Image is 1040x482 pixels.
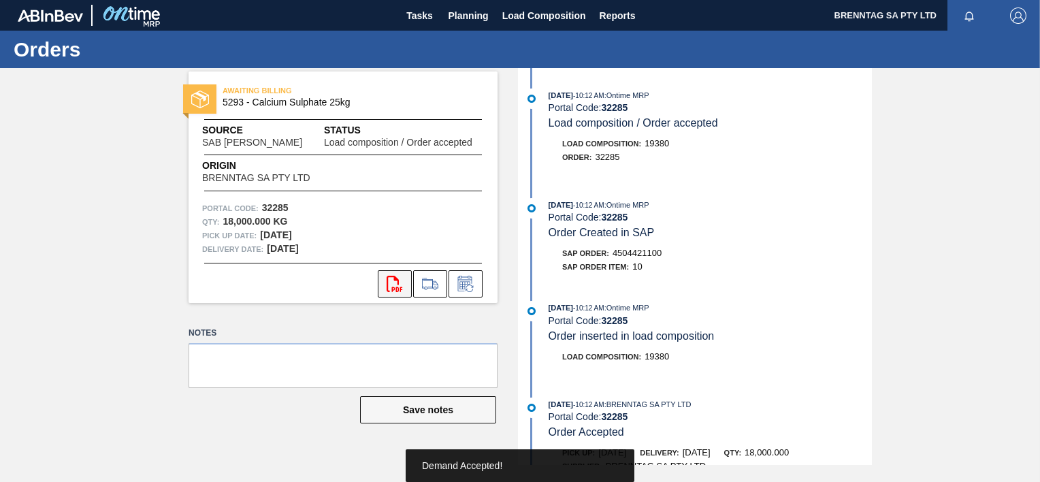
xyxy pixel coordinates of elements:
[573,92,604,99] span: - 10:12 AM
[600,7,636,24] span: Reports
[413,270,447,298] div: Go to Load Composition
[598,447,626,457] span: [DATE]
[549,117,718,129] span: Load composition / Order accepted
[378,270,412,298] div: Open PDF file
[947,6,991,25] button: Notifications
[549,227,655,238] span: Order Created in SAP
[604,201,649,209] span: : Ontime MRP
[422,460,502,471] span: Demand Accepted!
[191,91,209,108] img: status
[604,400,692,408] span: : BRENNTAG SA PTY LTD
[562,249,609,257] span: SAP Order:
[604,304,649,312] span: : Ontime MRP
[262,202,289,213] strong: 32285
[549,102,872,113] div: Portal Code:
[640,449,679,457] span: Delivery:
[449,270,483,298] div: Inform order change
[202,242,263,256] span: Delivery Date:
[202,159,344,173] span: Origin
[527,204,536,212] img: atual
[405,7,435,24] span: Tasks
[202,202,259,215] span: Portal Code:
[202,138,302,148] span: SAB [PERSON_NAME]
[549,400,573,408] span: [DATE]
[601,315,628,326] strong: 32285
[549,201,573,209] span: [DATE]
[549,426,624,438] span: Order Accepted
[1010,7,1026,24] img: Logout
[645,138,669,148] span: 19380
[223,84,413,97] span: AWAITING BILLING
[223,216,287,227] strong: 18,000.000 KG
[613,248,662,258] span: 4504421100
[549,330,715,342] span: Order inserted in load composition
[223,97,470,108] span: 5293 - Calcium Sulphate 25kg
[202,123,324,138] span: Source
[18,10,83,22] img: TNhmsLtSVTkK8tSr43FrP2fwEKptu5GPRR3wAAAABJRU5ErkJggg==
[324,123,484,138] span: Status
[573,401,604,408] span: - 10:12 AM
[202,229,257,242] span: Pick up Date:
[601,411,628,422] strong: 32285
[549,315,872,326] div: Portal Code:
[324,138,472,148] span: Load composition / Order accepted
[683,447,711,457] span: [DATE]
[527,404,536,412] img: atual
[260,229,291,240] strong: [DATE]
[549,304,573,312] span: [DATE]
[502,7,586,24] span: Load Composition
[527,307,536,315] img: atual
[189,323,498,343] label: Notes
[601,212,628,223] strong: 32285
[601,102,628,113] strong: 32285
[549,411,872,422] div: Portal Code:
[573,304,604,312] span: - 10:12 AM
[745,447,789,457] span: 18,000.000
[724,449,741,457] span: Qty:
[202,215,219,229] span: Qty :
[645,351,669,361] span: 19380
[562,140,641,148] span: Load Composition :
[606,461,706,471] span: BRENNTAG SA PTY LTD
[562,263,629,271] span: SAP Order Item:
[527,95,536,103] img: atual
[573,202,604,209] span: - 10:12 AM
[632,261,642,272] span: 10
[562,449,595,457] span: Pick up:
[549,91,573,99] span: [DATE]
[604,91,649,99] span: : Ontime MRP
[562,353,641,361] span: Load Composition :
[360,396,496,423] button: Save notes
[14,42,255,57] h1: Orders
[549,212,872,223] div: Portal Code:
[449,7,489,24] span: Planning
[595,152,619,162] span: 32285
[202,173,310,183] span: BRENNTAG SA PTY LTD
[267,243,298,254] strong: [DATE]
[562,153,591,161] span: Order :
